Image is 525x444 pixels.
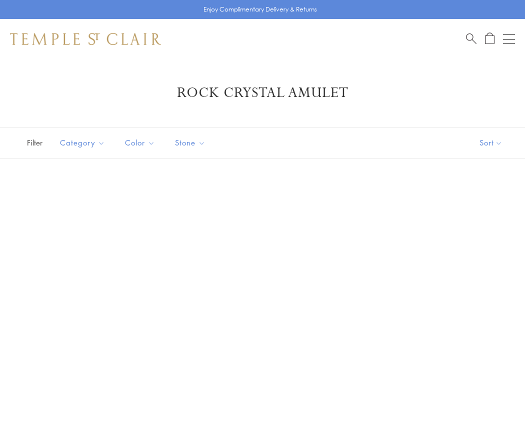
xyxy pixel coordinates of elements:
[503,33,515,45] button: Open navigation
[10,33,161,45] img: Temple St. Clair
[457,127,525,158] button: Show sort by
[52,131,112,154] button: Category
[167,131,213,154] button: Stone
[466,32,476,45] a: Search
[170,136,213,149] span: Stone
[55,136,112,149] span: Category
[25,84,500,102] h1: Rock Crystal Amulet
[203,4,317,14] p: Enjoy Complimentary Delivery & Returns
[485,32,494,45] a: Open Shopping Bag
[120,136,162,149] span: Color
[117,131,162,154] button: Color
